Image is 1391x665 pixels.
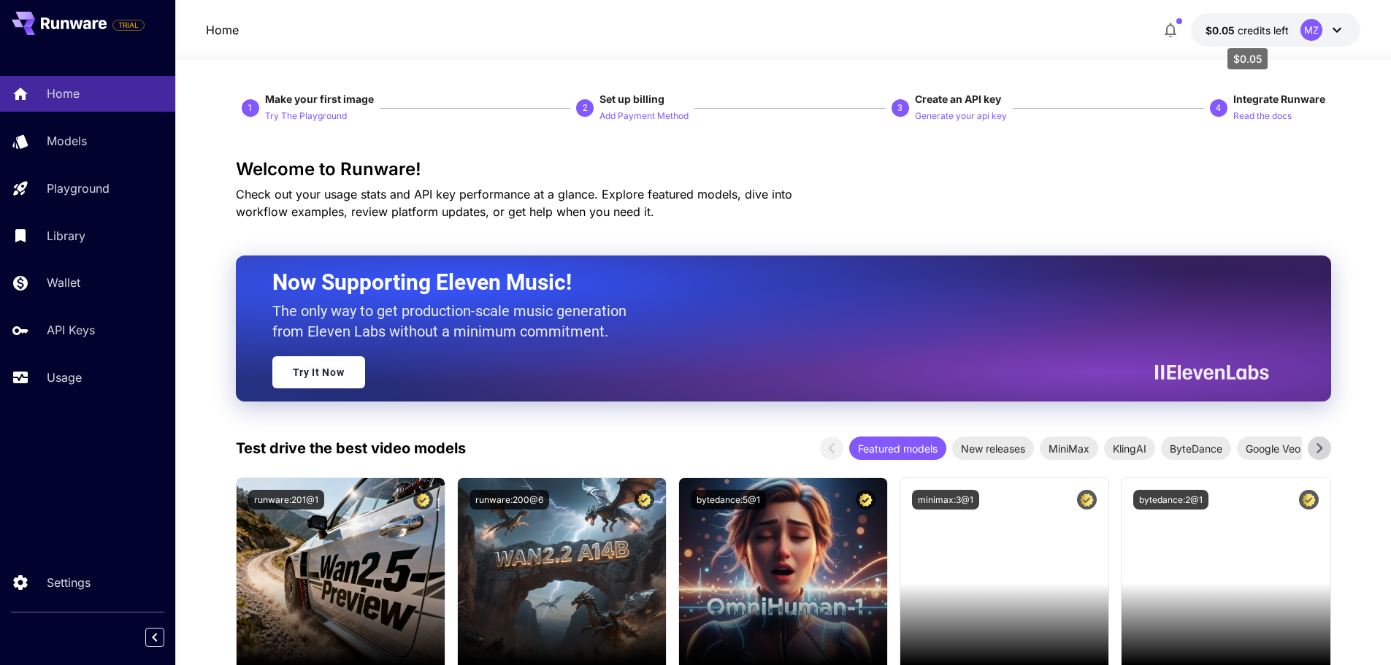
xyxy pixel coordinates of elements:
p: The only way to get production-scale music generation from Eleven Labs without a minimum commitment. [272,301,637,342]
p: Test drive the best video models [236,437,466,459]
p: 4 [1216,101,1221,115]
span: TRIAL [113,20,144,31]
button: runware:200@6 [470,490,549,510]
button: Add Payment Method [599,107,689,124]
img: alt [900,478,1108,665]
p: API Keys [47,321,95,339]
p: Add Payment Method [599,109,689,123]
span: New releases [952,441,1034,456]
span: KlingAI [1104,441,1155,456]
p: 2 [583,101,588,115]
span: Set up billing [599,93,664,105]
button: Read the docs [1233,107,1292,124]
p: 3 [897,101,903,115]
div: MZ [1300,19,1322,41]
button: runware:201@1 [248,490,324,510]
span: Check out your usage stats and API key performance at a glance. Explore featured models, dive int... [236,187,792,219]
div: KlingAI [1104,437,1155,460]
img: alt [458,478,666,665]
button: Generate your api key [915,107,1007,124]
p: Wallet [47,274,80,291]
p: Models [47,132,87,150]
img: alt [1122,478,1330,665]
span: MiniMax [1040,441,1098,456]
button: minimax:3@1 [912,490,979,510]
nav: breadcrumb [206,21,239,39]
div: Google Veo [1237,437,1309,460]
p: Library [47,227,85,245]
button: $0.05MZ [1191,13,1360,47]
img: alt [237,478,445,665]
button: Certified Model – Vetted for best performance and includes a commercial license. [1299,490,1319,510]
button: Certified Model – Vetted for best performance and includes a commercial license. [1077,490,1097,510]
span: Integrate Runware [1233,93,1325,105]
div: $0.05 [1206,23,1289,38]
p: Playground [47,180,110,197]
button: Try The Playground [265,107,347,124]
h2: Now Supporting Eleven Music! [272,269,1258,296]
span: credits left [1238,24,1289,36]
button: Certified Model – Vetted for best performance and includes a commercial license. [856,490,875,510]
button: bytedance:5@1 [691,490,766,510]
div: $0.05 [1227,48,1268,69]
p: Home [47,85,80,102]
p: Settings [47,574,91,591]
span: Add your payment card to enable full platform functionality. [112,16,145,34]
a: Try It Now [272,356,365,388]
p: 1 [248,101,253,115]
p: Generate your api key [915,109,1007,123]
span: Make your first image [265,93,374,105]
span: $0.05 [1206,24,1238,36]
div: Collapse sidebar [156,624,175,650]
div: Featured models [849,437,946,460]
a: Home [206,21,239,39]
button: Collapse sidebar [145,628,164,647]
div: New releases [952,437,1034,460]
span: ByteDance [1161,441,1231,456]
p: Usage [47,369,82,386]
span: Featured models [849,441,946,456]
div: MiniMax [1040,437,1098,460]
div: ByteDance [1161,437,1231,460]
button: Certified Model – Vetted for best performance and includes a commercial license. [635,490,654,510]
p: Try The Playground [265,109,347,123]
span: Create an API key [915,93,1001,105]
span: Google Veo [1237,441,1309,456]
button: Certified Model – Vetted for best performance and includes a commercial license. [413,490,433,510]
h3: Welcome to Runware! [236,159,1331,180]
button: bytedance:2@1 [1133,490,1208,510]
img: alt [679,478,887,665]
p: Read the docs [1233,109,1292,123]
